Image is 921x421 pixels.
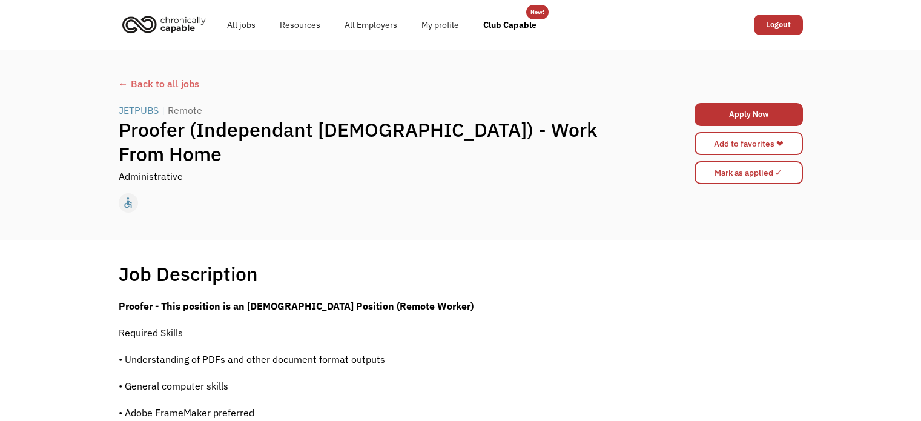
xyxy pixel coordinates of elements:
input: Mark as applied ✓ [695,161,803,184]
div: accessible [122,194,134,212]
a: All Employers [332,5,409,44]
a: All jobs [215,5,268,44]
a: home [119,11,215,38]
a: JETPUBS|Remote [119,103,205,118]
a: Add to favorites ❤ [695,132,803,155]
div: Remote [168,103,202,118]
h1: Job Description [119,262,258,286]
p: • Understanding of PDFs and other document format outputs [119,352,626,366]
div: Administrative [119,169,183,184]
span: Required Skills [119,327,183,339]
a: Club Capable [471,5,549,44]
div: | [162,103,165,118]
a: Apply Now [695,103,803,126]
a: My profile [409,5,471,44]
p: • Adobe FrameMaker preferred [119,405,626,420]
a: Logout [754,15,803,35]
strong: Proofer - This position is an [DEMOGRAPHIC_DATA] Position (Remote Worker) [119,300,474,312]
a: Resources [268,5,332,44]
div: New! [530,5,544,19]
img: Chronically Capable logo [119,11,210,38]
p: • General computer skills [119,379,626,393]
a: ← Back to all jobs [119,76,803,91]
form: Mark as applied form [695,158,803,187]
h1: Proofer (Independant [DEMOGRAPHIC_DATA]) - Work From Home [119,118,632,166]
div: JETPUBS [119,103,159,118]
